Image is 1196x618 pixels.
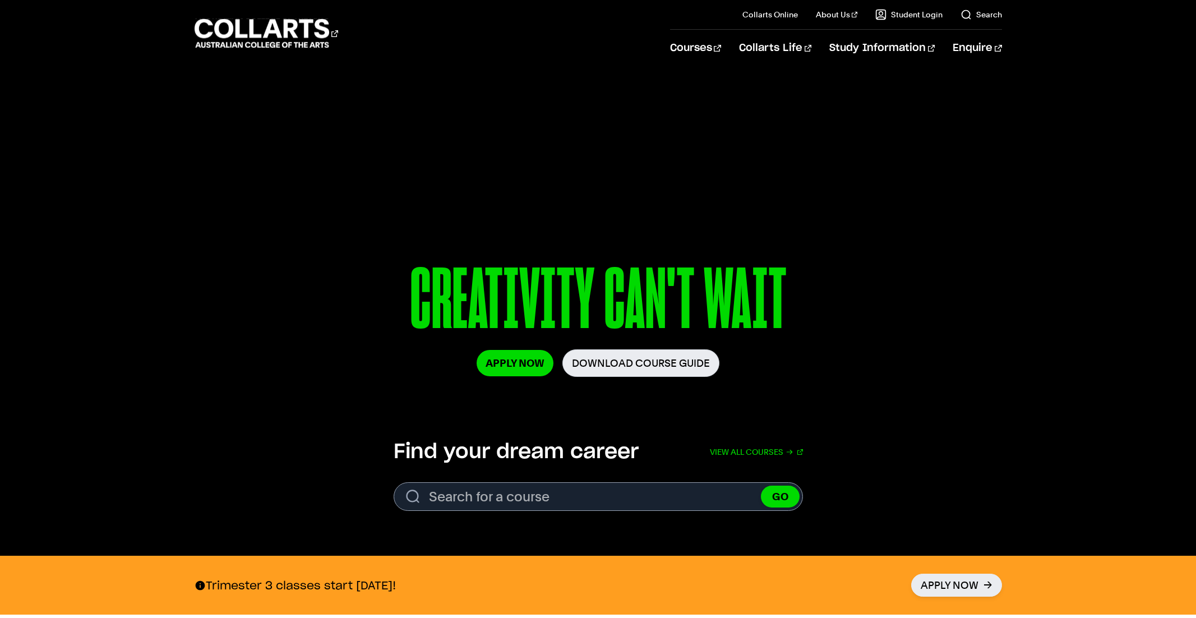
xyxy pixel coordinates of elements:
h2: Find your dream career [394,440,639,464]
input: Search for a course [394,482,803,511]
a: Study Information [829,30,935,67]
a: Download Course Guide [562,349,719,377]
p: CREATIVITY CAN'T WAIT [296,257,900,349]
a: Apply Now [477,350,553,376]
a: Enquire [953,30,1001,67]
div: Go to homepage [195,17,338,49]
a: Student Login [875,9,943,20]
p: Trimester 3 classes start [DATE]! [195,578,396,593]
a: Collarts Life [739,30,811,67]
form: Search [394,482,803,511]
a: About Us [816,9,857,20]
a: View all courses [710,440,803,464]
button: GO [761,486,800,508]
a: Collarts Online [742,9,798,20]
a: Search [961,9,1002,20]
a: Courses [670,30,721,67]
a: Apply Now [911,574,1002,597]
